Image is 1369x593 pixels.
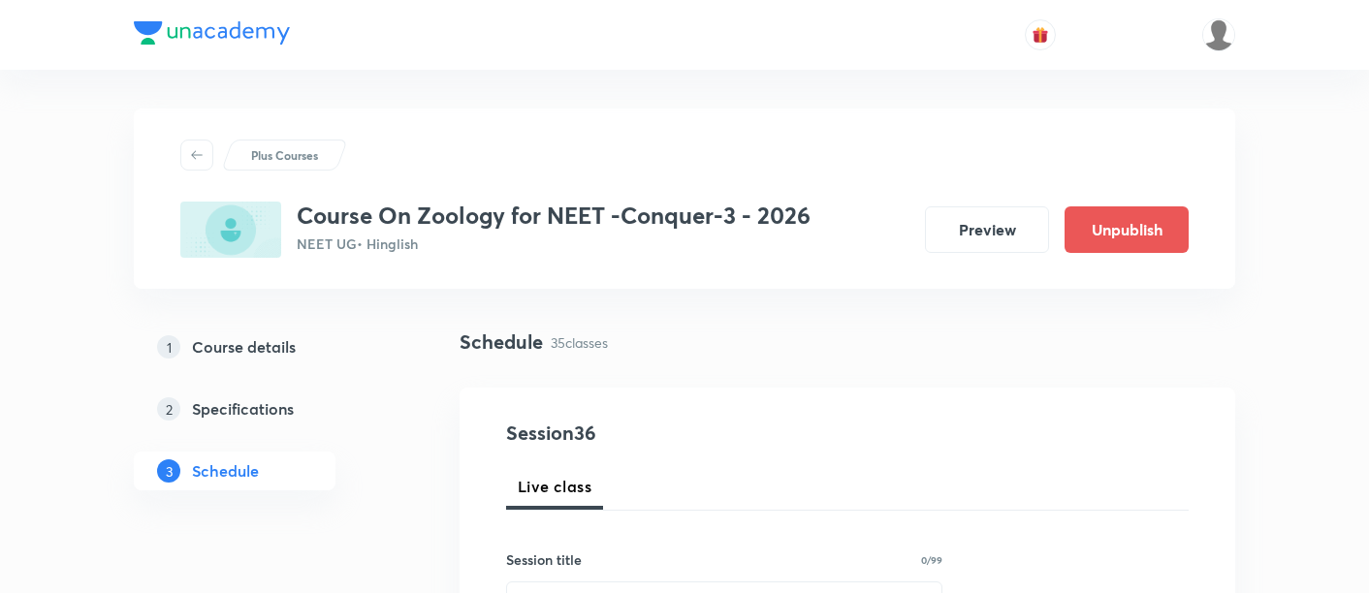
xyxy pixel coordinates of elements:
[157,459,180,483] p: 3
[134,328,398,366] a: 1Course details
[1065,206,1189,253] button: Unpublish
[192,459,259,483] h5: Schedule
[297,202,811,230] h3: Course On Zoology for NEET -Conquer-3 - 2026
[134,390,398,428] a: 2Specifications
[297,234,811,254] p: NEET UG • Hinglish
[506,419,860,448] h4: Session 36
[1032,26,1049,44] img: avatar
[506,549,582,570] h6: Session title
[460,328,543,357] h4: Schedule
[1202,18,1235,51] img: Mustafa kamal
[157,397,180,421] p: 2
[551,332,608,353] p: 35 classes
[1025,19,1056,50] button: avatar
[157,335,180,359] p: 1
[134,21,290,45] img: Company Logo
[925,206,1049,253] button: Preview
[518,475,591,498] span: Live class
[134,21,290,49] a: Company Logo
[180,202,281,258] img: 346FFF83-C894-4D77-B32B-C6AFECB3094D_plus.png
[251,146,318,164] p: Plus Courses
[921,555,942,565] p: 0/99
[192,397,294,421] h5: Specifications
[192,335,296,359] h5: Course details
